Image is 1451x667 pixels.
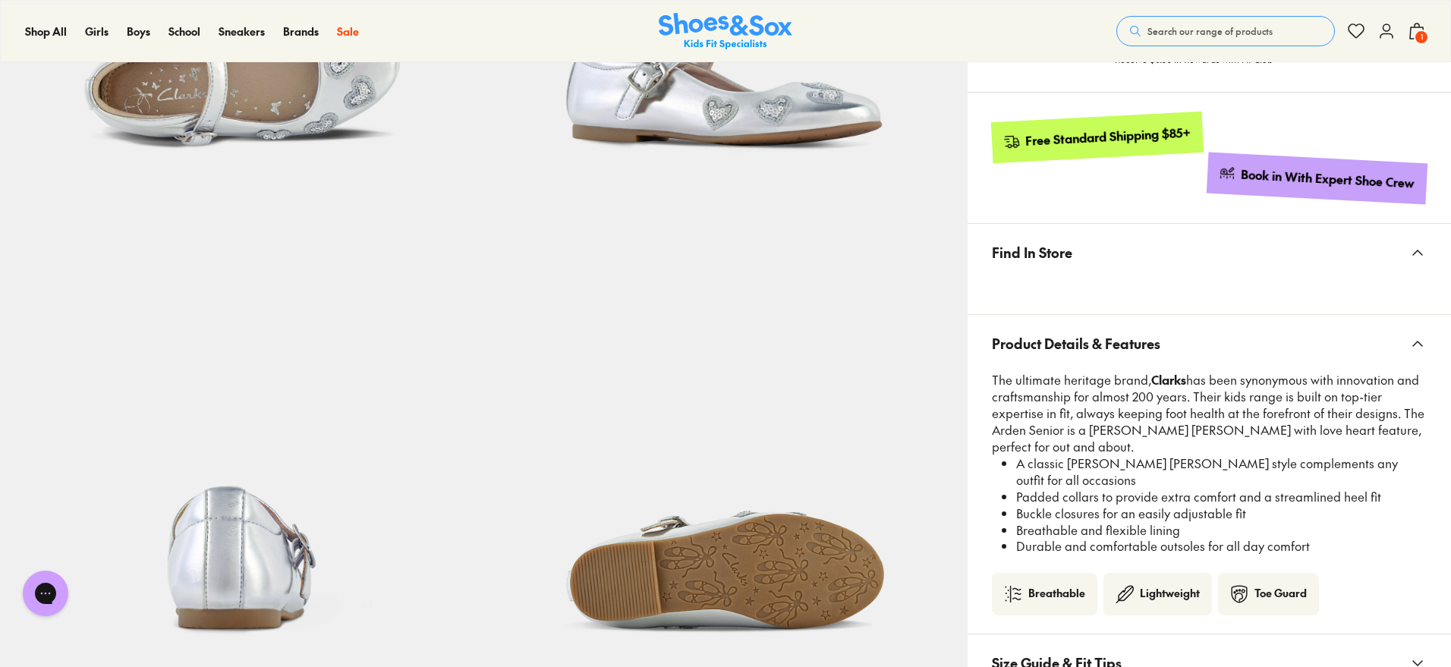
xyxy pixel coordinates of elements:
[1016,505,1427,522] li: Buckle closures for an easily adjustable fit
[990,112,1203,163] a: Free Standard Shipping $85+
[337,24,359,39] a: Sale
[992,230,1072,275] span: Find In Store
[1414,30,1429,45] span: 1
[1241,166,1415,192] div: Book in With Expert Shoe Crew
[25,24,67,39] a: Shop All
[968,224,1451,281] button: Find In Store
[1207,153,1427,205] a: Book in With Expert Shoe Crew
[283,24,319,39] a: Brands
[1016,538,1427,555] li: Durable and comfortable outsoles for all day comfort
[992,281,1427,296] iframe: Find in Store
[1254,585,1307,603] div: Toe Guard
[1230,585,1248,603] img: toe-guard-icon.png
[1025,124,1191,149] div: Free Standard Shipping $85+
[127,24,150,39] a: Boys
[1147,24,1273,38] span: Search our range of products
[1408,14,1426,48] button: 1
[1028,585,1085,603] div: Breathable
[968,315,1451,372] button: Product Details & Features
[659,13,792,50] img: SNS_Logo_Responsive.svg
[992,321,1160,366] span: Product Details & Features
[1151,371,1186,388] strong: Clarks
[85,24,109,39] a: Girls
[1140,585,1200,603] div: Lightweight
[1116,16,1335,46] button: Search our range of products
[1116,585,1134,603] img: lightweigh-icon.png
[1016,455,1427,489] li: A classic [PERSON_NAME] [PERSON_NAME] style complements any outfit for all occasions
[15,565,76,621] iframe: Gorgias live chat messenger
[992,372,1427,455] p: The ultimate heritage brand, has been synonymous with innovation and craftsmanship for almost 200...
[1115,52,1273,80] p: Receive $6.00 in Rewards with Fit Club
[1016,489,1427,505] li: Padded collars to provide extra comfort and a streamlined heel fit
[1016,522,1427,539] li: Breathable and flexible lining
[659,13,792,50] a: Shoes & Sox
[219,24,265,39] a: Sneakers
[1004,585,1022,603] img: breathable.png
[168,24,200,39] a: School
